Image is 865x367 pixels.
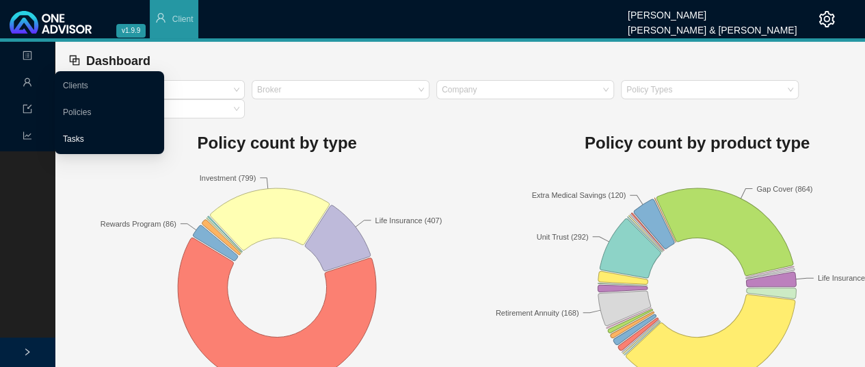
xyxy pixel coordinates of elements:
text: Life Insurance (407) [375,216,442,225]
span: profile [23,45,32,69]
span: Dashboard [86,54,150,68]
text: Unit Trust (292) [537,233,589,241]
span: user [23,72,32,96]
span: v1.9.9 [116,24,146,38]
span: user [155,12,166,23]
span: right [23,348,31,356]
a: Clients [63,81,88,90]
img: 2df55531c6924b55f21c4cf5d4484680-logo-light.svg [10,11,92,34]
text: Investment (799) [200,174,256,182]
div: [PERSON_NAME] & [PERSON_NAME] [628,18,797,34]
div: [PERSON_NAME] [628,3,797,18]
text: Retirement Annuity (168) [496,309,579,317]
span: import [23,99,32,123]
h1: Policy count by type [67,129,487,157]
a: Tasks [63,134,84,144]
span: line-chart [23,125,32,149]
span: Client [172,14,194,24]
a: Policies [63,107,91,117]
span: setting [819,11,835,27]
text: Gap Cover (864) [756,185,812,193]
text: Rewards Program (86) [101,220,176,228]
span: block [68,54,81,66]
text: Extra Medical Savings (120) [532,191,626,199]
